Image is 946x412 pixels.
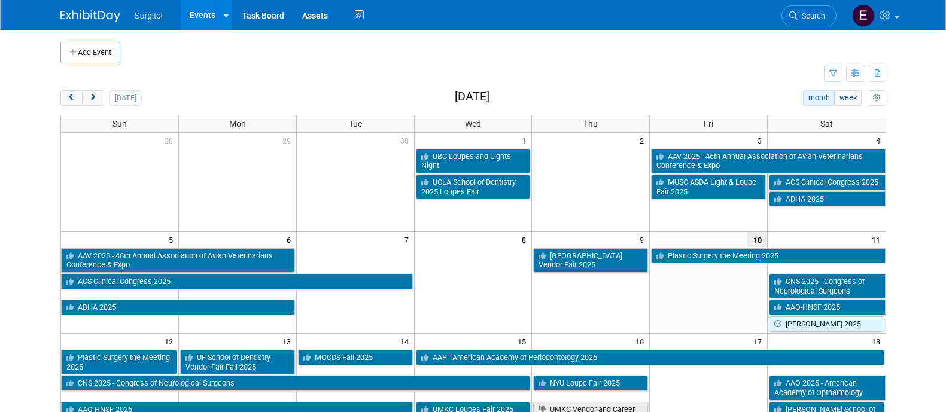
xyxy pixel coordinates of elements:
[834,90,862,106] button: week
[521,232,531,247] span: 8
[798,11,825,20] span: Search
[298,350,413,365] a: MOCDS Fall 2025
[769,175,885,190] a: ACS Clinical Congress 2025
[229,119,246,129] span: Mon
[516,334,531,349] span: 15
[752,334,767,349] span: 17
[60,10,120,22] img: ExhibitDay
[638,133,649,148] span: 2
[820,119,833,129] span: Sat
[281,133,296,148] span: 29
[60,42,120,63] button: Add Event
[135,11,163,20] span: Surgitel
[583,119,598,129] span: Thu
[533,376,648,391] a: NYU Loupe Fair 2025
[704,119,713,129] span: Fri
[61,248,295,273] a: AAV 2025 - 46th Annual Association of Avian Veterinarians Conference & Expo
[769,191,885,207] a: ADHA 2025
[651,248,885,264] a: Plastic Surgery the Meeting 2025
[163,334,178,349] span: 12
[416,175,531,199] a: UCLA School of Dentistry 2025 Loupes Fair
[403,232,414,247] span: 7
[82,90,104,106] button: next
[61,376,531,391] a: CNS 2025 - Congress of Neurological Surgeons
[399,133,414,148] span: 30
[281,334,296,349] span: 13
[533,248,648,273] a: [GEOGRAPHIC_DATA] Vendor Fair 2025
[416,350,884,365] a: AAP - American Academy of Periodontology 2025
[769,300,885,315] a: AAO-HNSF 2025
[163,133,178,148] span: 28
[871,232,886,247] span: 11
[521,133,531,148] span: 1
[60,90,83,106] button: prev
[769,376,885,400] a: AAO 2025 - American Academy of Opthalmology
[873,94,881,102] i: Personalize Calendar
[455,90,489,103] h2: [DATE]
[399,334,414,349] span: 14
[61,300,295,315] a: ADHA 2025
[803,90,835,106] button: month
[781,5,837,26] a: Search
[349,119,362,129] span: Tue
[868,90,886,106] button: myCustomButton
[168,232,178,247] span: 5
[852,4,875,27] img: Event Coordinator
[416,149,531,173] a: UBC Loupes and Lights Night
[285,232,296,247] span: 6
[756,133,767,148] span: 3
[465,119,481,129] span: Wed
[180,350,295,374] a: UF School of Dentistry Vendor Fair Fall 2025
[638,232,649,247] span: 9
[61,274,413,289] a: ACS Clinical Congress 2025
[871,334,886,349] span: 18
[769,316,884,332] a: [PERSON_NAME] 2025
[109,90,141,106] button: [DATE]
[747,232,767,247] span: 10
[875,133,886,148] span: 4
[769,274,885,298] a: CNS 2025 - Congress of Neurological Surgeons
[61,350,177,374] a: Plastic Surgery the Meeting 2025
[112,119,127,129] span: Sun
[651,175,766,199] a: MUSC ASDA Light & Loupe Fair 2025
[634,334,649,349] span: 16
[651,149,885,173] a: AAV 2025 - 46th Annual Association of Avian Veterinarians Conference & Expo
